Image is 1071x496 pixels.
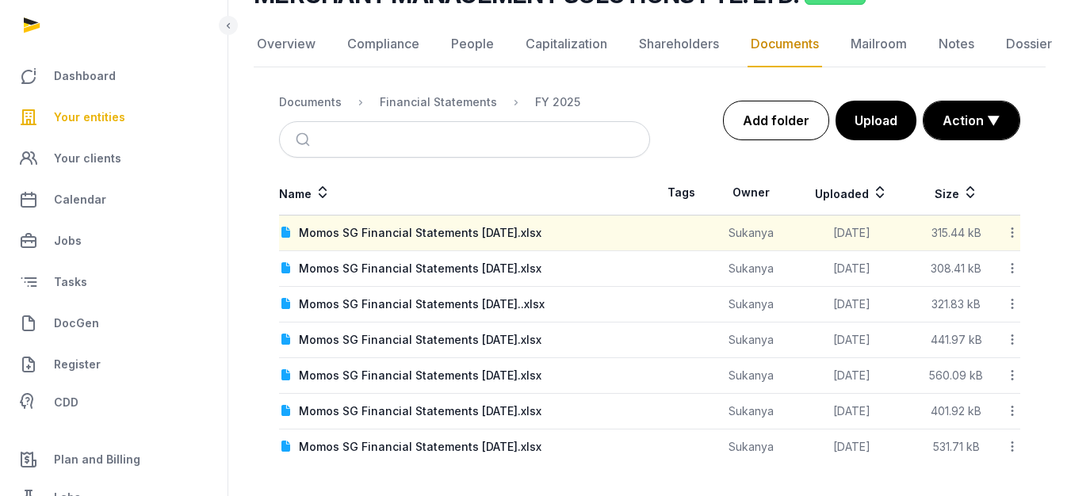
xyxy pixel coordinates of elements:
[448,21,497,67] a: People
[914,251,999,287] td: 308.41 kB
[254,21,1046,67] nav: Tabs
[713,394,789,429] td: Sukanya
[833,404,870,418] span: [DATE]
[54,108,125,127] span: Your entities
[280,334,293,346] img: document.svg
[833,440,870,453] span: [DATE]
[1003,21,1055,67] a: Dossier
[254,21,319,67] a: Overview
[54,450,140,469] span: Plan and Billing
[280,298,293,311] img: document.svg
[713,216,789,251] td: Sukanya
[713,322,789,358] td: Sukanya
[833,368,870,382] span: [DATE]
[713,170,789,216] th: Owner
[279,83,650,121] nav: Breadcrumb
[13,139,215,177] a: Your clients
[914,287,999,322] td: 321.83 kB
[13,181,215,219] a: Calendar
[299,296,545,312] div: Momos SG Financial Statements [DATE]..xlsx
[299,261,541,277] div: Momos SG Financial Statements [DATE].xlsx
[914,216,999,251] td: 315.44 kB
[13,345,215,383] a: Register
[713,287,789,322] td: Sukanya
[54,149,121,168] span: Your clients
[280,227,293,239] img: document.svg
[13,441,215,479] a: Plan and Billing
[914,170,999,216] th: Size
[279,170,650,216] th: Name
[299,439,541,455] div: Momos SG Financial Statements [DATE].xlsx
[13,263,215,301] a: Tasks
[935,21,977,67] a: Notes
[286,122,323,157] button: Submit
[748,21,822,67] a: Documents
[54,273,87,292] span: Tasks
[13,387,215,418] a: CDD
[522,21,610,67] a: Capitalization
[299,332,541,348] div: Momos SG Financial Statements [DATE].xlsx
[299,368,541,383] div: Momos SG Financial Statements [DATE].xlsx
[13,222,215,260] a: Jobs
[914,394,999,429] td: 401.92 kB
[299,225,541,241] div: Momos SG Financial Statements [DATE].xlsx
[380,94,497,110] div: Financial Statements
[713,251,789,287] td: Sukanya
[13,57,215,95] a: Dashboard
[833,261,870,275] span: [DATE]
[713,358,789,394] td: Sukanya
[650,170,713,216] th: Tags
[54,190,106,209] span: Calendar
[13,98,215,136] a: Your entities
[280,262,293,275] img: document.svg
[914,429,999,465] td: 531.71 kB
[833,297,870,311] span: [DATE]
[535,94,580,110] div: FY 2025
[847,21,910,67] a: Mailroom
[914,358,999,394] td: 560.09 kB
[723,101,829,140] a: Add folder
[344,21,423,67] a: Compliance
[713,429,789,465] td: Sukanya
[280,441,293,453] img: document.svg
[833,226,870,239] span: [DATE]
[636,21,722,67] a: Shareholders
[299,403,541,419] div: Momos SG Financial Statements [DATE].xlsx
[54,231,82,250] span: Jobs
[833,333,870,346] span: [DATE]
[54,355,101,374] span: Register
[279,94,342,110] div: Documents
[790,170,914,216] th: Uploaded
[54,314,99,333] span: DocGen
[54,67,116,86] span: Dashboard
[924,101,1019,139] button: Action ▼
[836,101,916,140] button: Upload
[914,322,999,358] td: 441.97 kB
[54,393,78,412] span: CDD
[280,405,293,418] img: document.svg
[280,369,293,382] img: document.svg
[13,304,215,342] a: DocGen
